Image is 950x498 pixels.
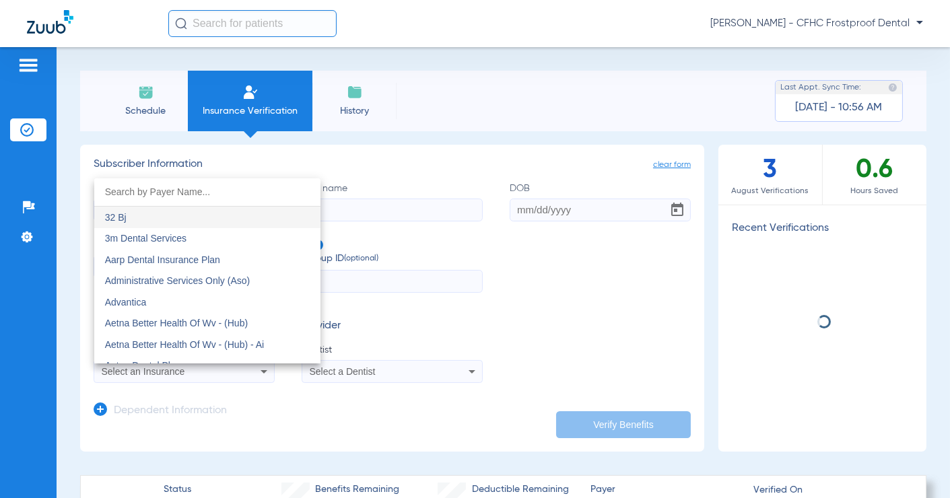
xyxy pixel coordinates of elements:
[105,254,220,265] span: Aarp Dental Insurance Plan
[105,318,248,328] span: Aetna Better Health Of Wv - (Hub)
[883,433,950,498] iframe: Chat Widget
[105,275,250,286] span: Administrative Services Only (Aso)
[94,178,320,206] input: dropdown search
[105,360,186,371] span: Aetna Dental Plans
[105,212,127,223] span: 32 Bj
[105,339,265,350] span: Aetna Better Health Of Wv - (Hub) - Ai
[105,233,186,244] span: 3m Dental Services
[105,297,146,308] span: Advantica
